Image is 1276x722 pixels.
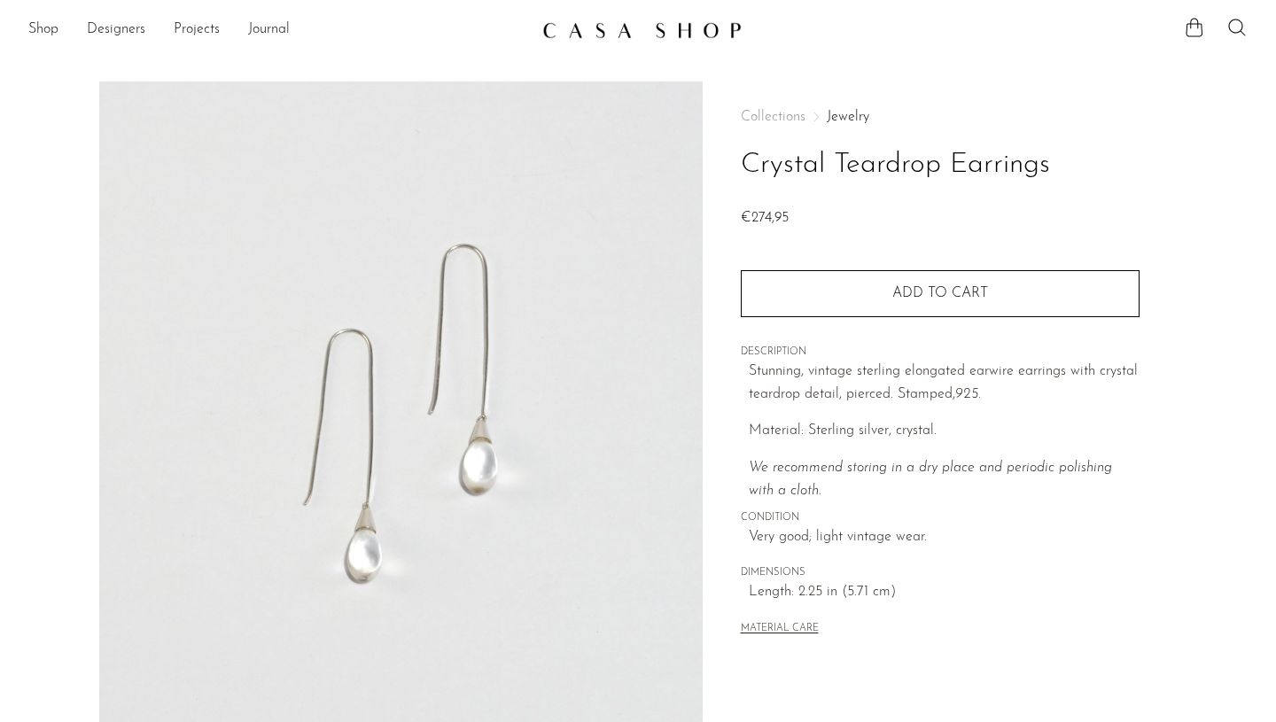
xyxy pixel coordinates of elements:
[749,461,1112,498] i: We recommend storing in a dry place and periodic polishing with a cloth.
[892,286,988,300] span: Add to cart
[827,110,869,124] a: Jewelry
[741,623,819,636] button: MATERIAL CARE
[741,211,789,225] span: €274,95
[87,19,145,42] a: Designers
[955,387,981,401] em: 925.
[741,110,1140,124] nav: Breadcrumbs
[749,526,1140,549] span: Very good; light vintage wear.
[749,420,1140,443] p: Material: Sterling silver, crystal.
[248,19,290,42] a: Journal
[28,19,58,42] a: Shop
[749,361,1140,406] p: Stunning, vintage sterling elongated earwire earrings with crystal teardrop detail, pierced. Stam...
[28,15,528,45] ul: NEW HEADER MENU
[749,581,1140,604] span: Length: 2.25 in (5.71 cm)
[741,143,1140,188] h1: Crystal Teardrop Earrings
[741,565,1140,581] span: DIMENSIONS
[741,270,1140,316] button: Add to cart
[741,510,1140,526] span: CONDITION
[174,19,220,42] a: Projects
[28,15,528,45] nav: Desktop navigation
[741,345,1140,361] span: DESCRIPTION
[741,110,805,124] span: Collections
